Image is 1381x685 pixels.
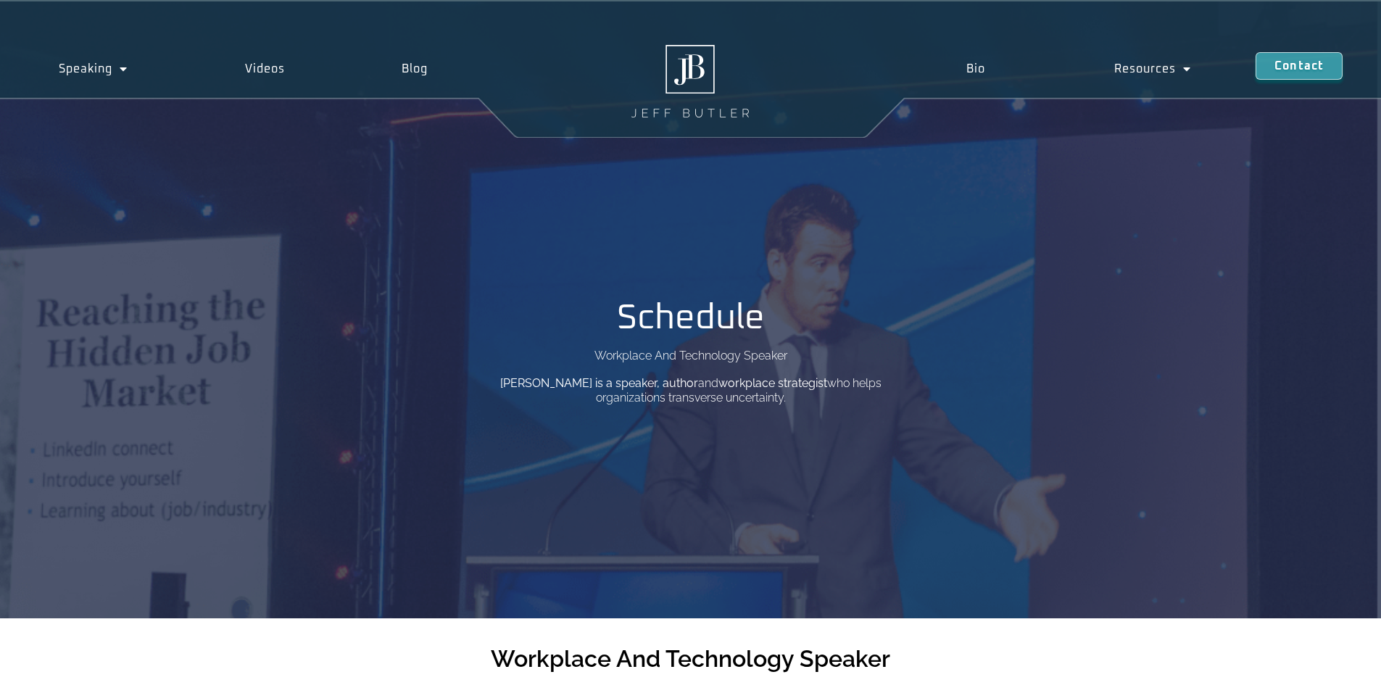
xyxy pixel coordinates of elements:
[594,350,787,362] p: Workplace And Technology Speaker
[500,376,698,390] b: [PERSON_NAME] is a speaker, author
[1274,60,1324,72] span: Contact
[491,647,890,671] h2: Workplace And Technology Speaker
[901,52,1049,86] a: Bio
[1256,52,1343,80] a: Contact
[617,301,765,336] h1: Schedule
[344,52,487,86] a: Blog
[484,376,897,405] p: and who helps organizations transverse uncertainty.
[186,52,344,86] a: Videos
[1050,52,1256,86] a: Resources
[901,52,1256,86] nav: Menu
[718,376,827,390] b: workplace strategist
